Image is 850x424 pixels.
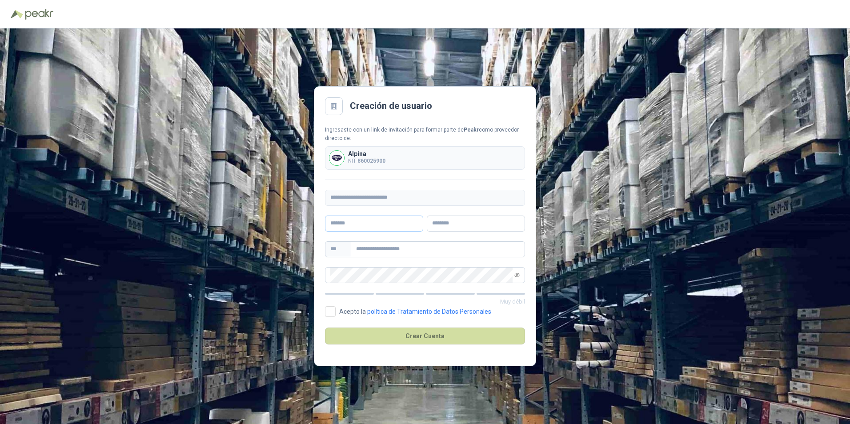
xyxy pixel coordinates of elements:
button: Crear Cuenta [325,328,525,344]
div: Ingresaste con un link de invitación para formar parte de como proveedor directo de: [325,126,525,143]
span: eye-invisible [514,272,520,278]
p: Alpina [348,151,385,157]
p: NIT [348,157,385,165]
p: Muy débil [325,297,525,306]
a: política de Tratamiento de Datos Personales [367,308,491,315]
img: Peakr [25,9,53,20]
b: Peakr [464,127,479,133]
span: Acepto la [336,308,495,315]
img: Logo [11,10,23,19]
b: 860025900 [357,158,385,164]
img: Company Logo [329,151,344,165]
h2: Creación de usuario [350,99,432,113]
